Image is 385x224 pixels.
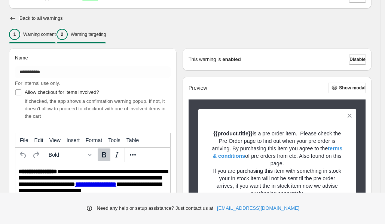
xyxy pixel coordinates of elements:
a: [EMAIL_ADDRESS][DOMAIN_NAME] [217,205,299,212]
span: Allow checkout for items involved? [25,89,99,95]
p: Warning targeting [71,31,106,37]
h2: Preview [189,85,207,91]
p: This warning is [189,56,221,63]
button: 1Warning content [9,27,56,42]
span: Edit [34,137,43,143]
p: If you are purchasing this item with something in stock your in stock item will not be sent til t... [211,167,343,197]
span: Table [126,137,139,143]
body: Rich Text Area. Press ALT-0 for help. [3,6,152,61]
strong: {{product.title}} [213,131,253,136]
button: Italic [110,148,123,161]
span: For internal use only. [15,80,60,86]
div: 1 [9,29,20,40]
button: Redo [30,148,42,161]
iframe: Rich Text Area [15,162,170,200]
span: Insert [67,137,80,143]
span: Format [86,137,102,143]
h2: Back to all warnings [19,15,63,21]
button: Disable [349,54,366,65]
div: 2 [56,29,68,40]
button: Undo [17,148,30,161]
span: If checked, the app shows a confirmation warning popup. If not, it doesn't allow to proceed to ch... [25,98,165,119]
span: Bold [49,152,85,158]
span: File [20,137,28,143]
button: More... [126,148,139,161]
span: Name [15,55,28,61]
span: Tools [108,137,120,143]
button: Show modal [329,83,366,93]
span: View [49,137,61,143]
p: Warning content [23,31,56,37]
strong: enabled [223,56,241,63]
p: is a pre order item. Please check the Pre Order page to find out when your pre order is arriving.... [211,130,343,167]
button: Formats [46,148,94,161]
button: 2Warning targeting [56,27,106,42]
span: Disable [349,56,366,62]
span: Show modal [339,85,366,91]
button: Bold [98,148,110,161]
